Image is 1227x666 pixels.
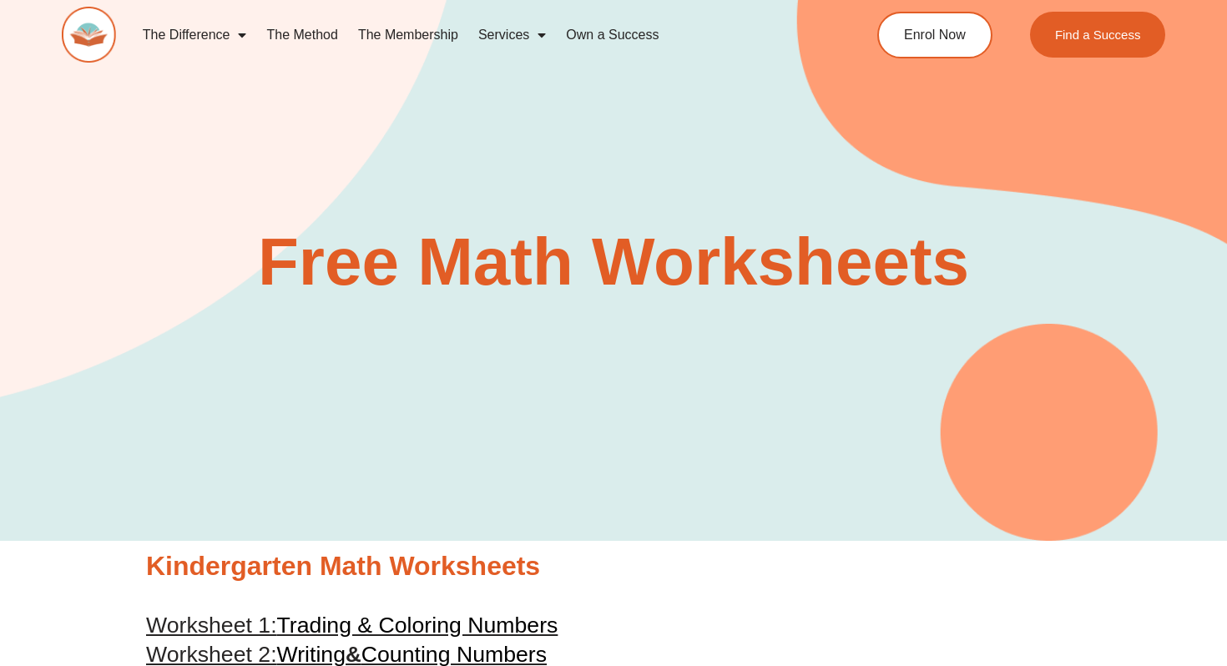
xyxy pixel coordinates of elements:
a: The Membership [348,16,468,54]
a: Own a Success [556,16,669,54]
span: Trading & Coloring Numbers [277,613,558,638]
h2: Kindergarten Math Worksheets [146,549,1081,584]
a: The Method [256,16,347,54]
a: Services [468,16,556,54]
h2: Free Math Worksheets [138,229,1089,295]
span: Enrol Now [904,28,966,42]
a: The Difference [133,16,257,54]
a: Find a Success [1030,12,1166,58]
a: Enrol Now [877,12,992,58]
nav: Menu [133,16,815,54]
span: Worksheet 1: [146,613,277,638]
span: Find a Success [1055,28,1141,41]
a: Worksheet 1:Trading & Coloring Numbers [146,613,558,638]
